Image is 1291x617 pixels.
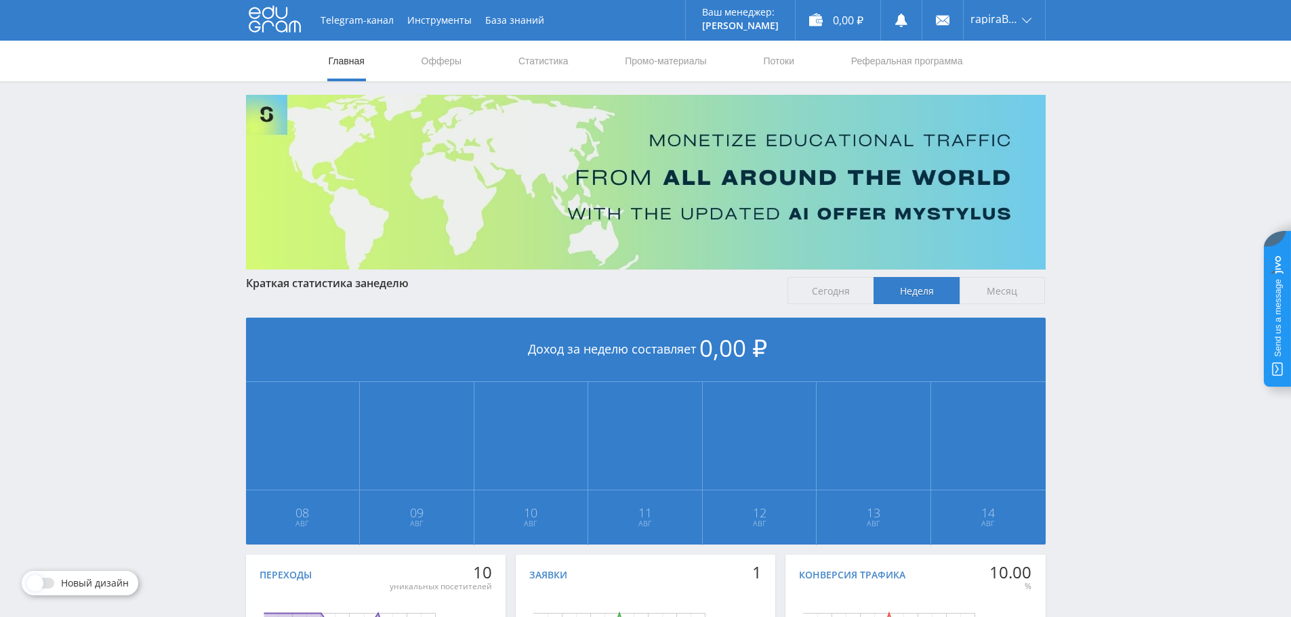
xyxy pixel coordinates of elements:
[247,518,359,529] span: Авг
[752,563,762,582] div: 1
[799,570,905,580] div: Конверсия трафика
[699,332,767,364] span: 0,00 ₽
[327,41,366,81] a: Главная
[529,570,567,580] div: Заявки
[390,581,492,592] div: уникальных посетителей
[703,507,816,518] span: 12
[61,578,129,589] span: Новый дизайн
[850,41,964,81] a: Реферальная программа
[817,507,930,518] span: 13
[390,563,492,582] div: 10
[361,507,473,518] span: 09
[817,518,930,529] span: Авг
[970,14,1018,24] span: rapiraBy44
[475,518,588,529] span: Авг
[787,277,874,304] span: Сегодня
[932,518,1045,529] span: Авг
[246,318,1046,382] div: Доход за неделю составляет
[623,41,708,81] a: Промо-материалы
[589,518,701,529] span: Авг
[989,581,1031,592] div: %
[475,507,588,518] span: 10
[874,277,960,304] span: Неделя
[989,563,1031,582] div: 10.00
[361,518,473,529] span: Авг
[420,41,464,81] a: Офферы
[517,41,570,81] a: Статистика
[589,507,701,518] span: 11
[247,507,359,518] span: 08
[260,570,312,580] div: Переходы
[932,507,1045,518] span: 14
[703,518,816,529] span: Авг
[367,276,409,291] span: неделю
[246,95,1046,270] img: Banner
[702,20,779,31] p: [PERSON_NAME]
[702,7,779,18] p: Ваш менеджер:
[246,277,775,289] div: Краткая статистика за
[762,41,796,81] a: Потоки
[960,277,1046,304] span: Месяц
